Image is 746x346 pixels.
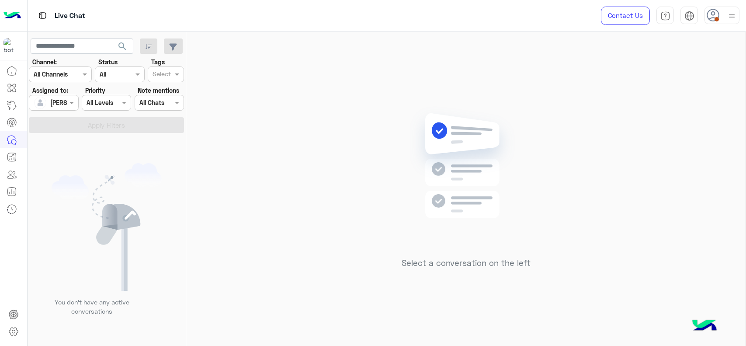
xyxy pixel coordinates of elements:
[403,106,529,252] img: no messages
[660,11,670,21] img: tab
[29,117,184,133] button: Apply Filters
[656,7,674,25] a: tab
[48,297,136,316] p: You don’t have any active conversations
[32,86,68,95] label: Assigned to:
[112,38,133,57] button: search
[34,97,46,109] img: defaultAdmin.png
[37,10,48,21] img: tab
[117,41,128,52] span: search
[98,57,118,66] label: Status
[726,10,737,21] img: profile
[684,11,694,21] img: tab
[601,7,650,25] a: Contact Us
[151,57,165,66] label: Tags
[55,10,85,22] p: Live Chat
[138,86,179,95] label: Note mentions
[52,163,162,291] img: empty users
[85,86,105,95] label: Priority
[32,57,57,66] label: Channel:
[689,311,720,342] img: hulul-logo.png
[402,258,531,268] h5: Select a conversation on the left
[3,7,21,25] img: Logo
[151,69,171,80] div: Select
[3,38,19,54] img: 317874714732967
